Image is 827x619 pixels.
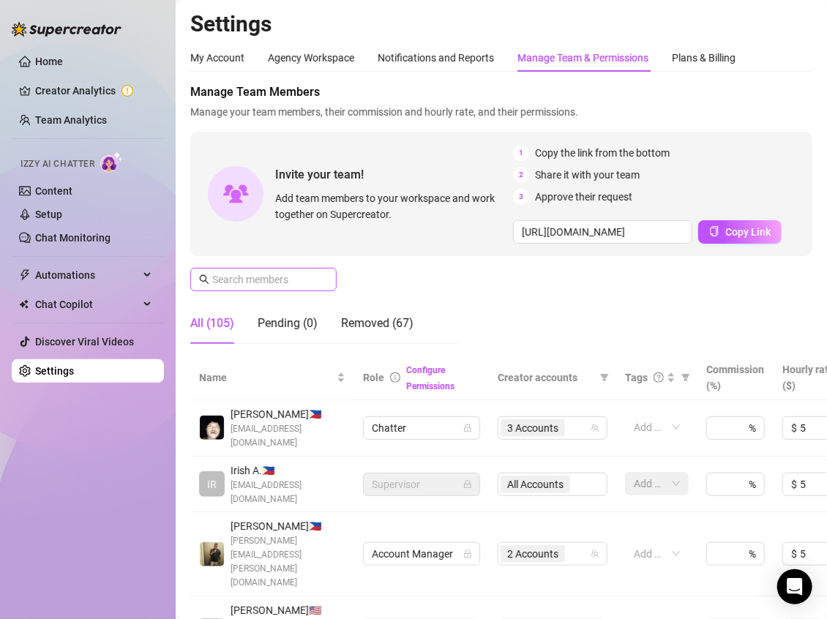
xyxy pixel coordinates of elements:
[35,185,72,197] a: Content
[231,534,345,589] span: [PERSON_NAME][EMAIL_ADDRESS][PERSON_NAME][DOMAIN_NAME]
[200,542,224,566] img: Allen Valenzuela
[390,372,400,383] span: info-circle
[372,543,471,565] span: Account Manager
[231,479,345,506] span: [EMAIL_ADDRESS][DOMAIN_NAME]
[35,114,107,126] a: Team Analytics
[507,420,558,436] span: 3 Accounts
[591,549,599,558] span: team
[199,274,209,285] span: search
[501,419,565,437] span: 3 Accounts
[372,473,471,495] span: Supervisor
[275,165,513,184] span: Invite your team!
[35,293,139,316] span: Chat Copilot
[341,315,413,332] div: Removed (67)
[35,56,63,67] a: Home
[697,356,774,400] th: Commission (%)
[207,476,217,492] span: IR
[268,50,354,66] div: Agency Workspace
[597,367,612,389] span: filter
[378,50,494,66] div: Notifications and Reports
[35,336,134,348] a: Discover Viral Videos
[20,157,94,171] span: Izzy AI Chatter
[35,232,111,244] a: Chat Monitoring
[35,365,74,377] a: Settings
[535,167,640,183] span: Share it with your team
[507,546,558,562] span: 2 Accounts
[501,545,565,563] span: 2 Accounts
[231,406,345,422] span: [PERSON_NAME] 🇵🇭
[517,50,648,66] div: Manage Team & Permissions
[513,189,529,205] span: 3
[681,373,690,382] span: filter
[654,372,664,383] span: question-circle
[190,10,812,38] h2: Settings
[12,22,121,37] img: logo-BBDzfeDw.svg
[190,315,234,332] div: All (105)
[100,151,123,173] img: AI Chatter
[498,369,594,386] span: Creator accounts
[600,373,609,382] span: filter
[463,549,472,558] span: lock
[725,226,771,238] span: Copy Link
[231,462,345,479] span: Irish A. 🇵🇭
[513,145,529,161] span: 1
[190,50,244,66] div: My Account
[190,104,812,120] span: Manage your team members, their commission and hourly rate, and their permissions.
[35,79,152,102] a: Creator Analytics exclamation-circle
[275,190,507,222] span: Add team members to your workspace and work together on Supercreator.
[35,209,62,220] a: Setup
[535,145,670,161] span: Copy the link from the bottom
[678,367,693,389] span: filter
[199,369,334,386] span: Name
[200,416,224,440] img: Chino Panyaco
[19,299,29,309] img: Chat Copilot
[231,422,345,450] span: [EMAIL_ADDRESS][DOMAIN_NAME]
[231,602,345,618] span: [PERSON_NAME] 🇺🇸
[190,356,354,400] th: Name
[709,226,719,236] span: copy
[212,271,316,288] input: Search members
[513,167,529,183] span: 2
[535,189,632,205] span: Approve their request
[463,480,472,489] span: lock
[231,518,345,534] span: [PERSON_NAME] 🇵🇭
[372,417,471,439] span: Chatter
[463,424,472,432] span: lock
[19,269,31,281] span: thunderbolt
[698,220,782,244] button: Copy Link
[363,372,384,383] span: Role
[672,50,736,66] div: Plans & Billing
[190,83,812,101] span: Manage Team Members
[591,424,599,432] span: team
[625,369,648,386] span: Tags
[258,315,318,332] div: Pending (0)
[406,365,454,391] a: Configure Permissions
[35,263,139,287] span: Automations
[777,569,812,604] div: Open Intercom Messenger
